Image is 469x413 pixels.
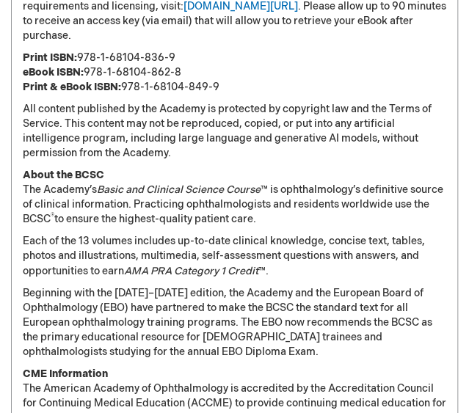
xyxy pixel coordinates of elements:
p: 978-1-68104-836-9 978-1-68104-862-8 978-1-68104-849-9 [23,51,446,95]
strong: Print & eBook ISBN: [23,81,121,93]
strong: About the BCSC [23,169,104,181]
p: All content published by the Academy is protected by copyright law and the Terms of Service. This... [23,102,446,161]
p: Each of the 13 volumes includes up-to-date clinical knowledge, concise text, tables, photos and i... [23,234,446,278]
strong: eBook ISBN: [23,66,84,78]
strong: CME Information [23,367,108,379]
em: AMA PRA Category 1 Credit [124,264,258,277]
p: Beginning with the [DATE]–[DATE] edition, the Academy and the European Board of Ophthalmology (EB... [23,285,446,359]
em: Basic and Clinical Science Course [97,183,261,196]
sup: ® [51,212,54,221]
p: The Academy’s ™ is ophthalmology’s definitive source of clinical information. Practicing ophthalm... [23,168,446,227]
strong: Print ISBN: [23,51,77,64]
